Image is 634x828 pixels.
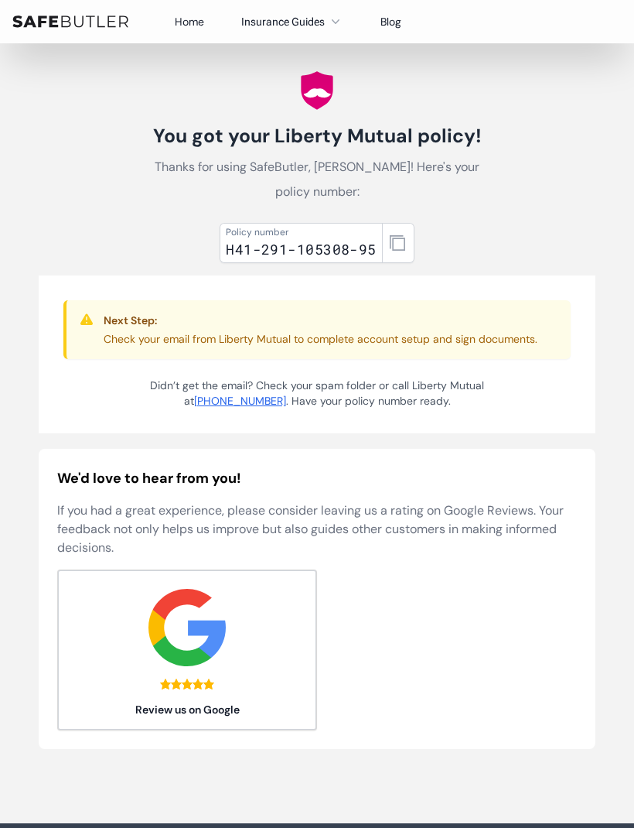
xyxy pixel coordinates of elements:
img: google.svg [148,589,226,666]
a: [PHONE_NUMBER] [194,394,286,408]
p: Didn’t get the email? Check your spam folder or call Liberty Mutual at . Have your policy number ... [144,378,490,409]
button: Insurance Guides [241,12,343,31]
h2: We'd love to hear from you! [57,467,577,489]
div: 5.0 [160,679,214,689]
a: Home [175,15,204,29]
h1: You got your Liberty Mutual policy! [144,124,490,149]
a: Review us on Google [57,570,317,730]
p: Thanks for using SafeButler, [PERSON_NAME]! Here's your policy number: [144,155,490,204]
span: Review us on Google [70,702,304,717]
p: Check your email from Liberty Mutual to complete account setup and sign documents. [104,331,537,347]
div: Policy number [226,226,377,238]
div: H41-291-105308-95 [226,238,377,260]
img: SafeButler Text Logo [12,15,128,28]
h3: Next Step: [104,313,537,328]
a: Blog [380,15,401,29]
p: If you had a great experience, please consider leaving us a rating on Google Reviews. Your feedba... [57,501,577,557]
